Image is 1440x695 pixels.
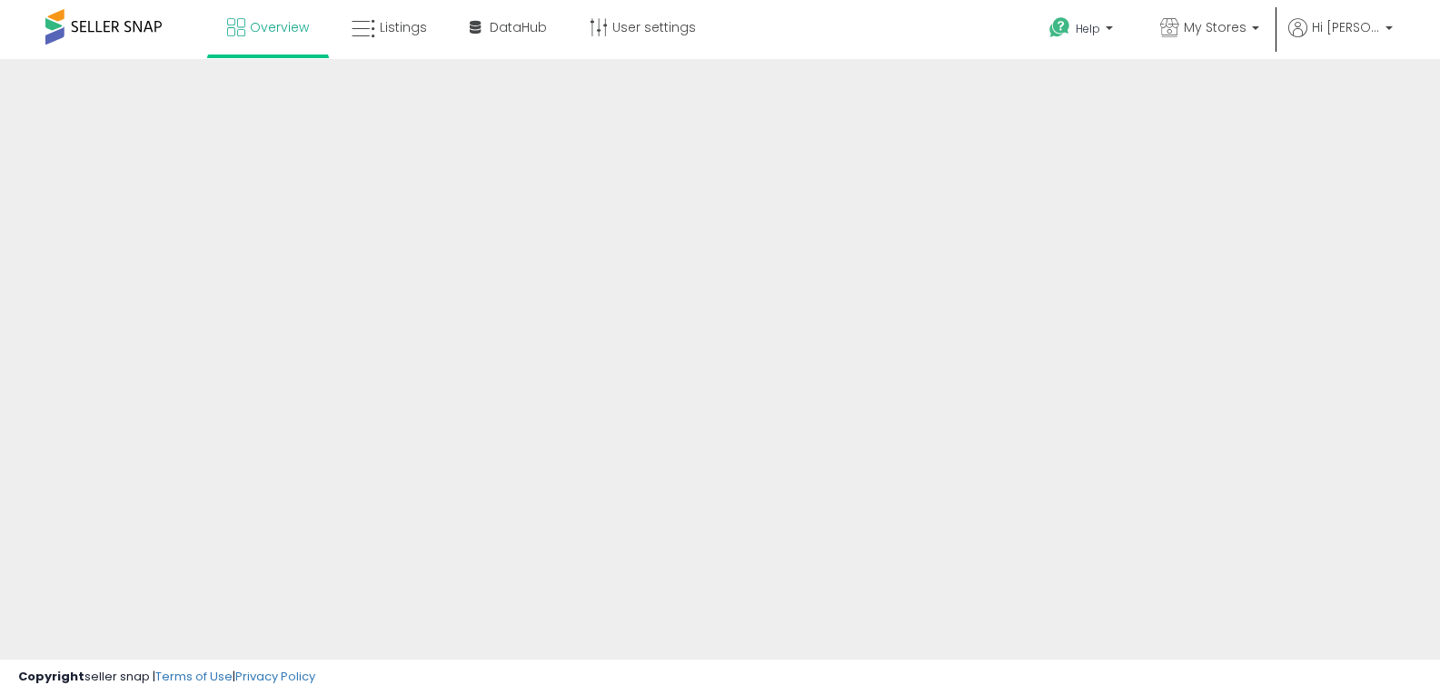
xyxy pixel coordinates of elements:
[1076,21,1100,36] span: Help
[18,668,84,685] strong: Copyright
[18,669,315,686] div: seller snap | |
[1048,16,1071,39] i: Get Help
[250,18,309,36] span: Overview
[1312,18,1380,36] span: Hi [PERSON_NAME]
[1035,3,1131,59] a: Help
[1184,18,1246,36] span: My Stores
[155,668,233,685] a: Terms of Use
[380,18,427,36] span: Listings
[1288,18,1393,59] a: Hi [PERSON_NAME]
[490,18,547,36] span: DataHub
[235,668,315,685] a: Privacy Policy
